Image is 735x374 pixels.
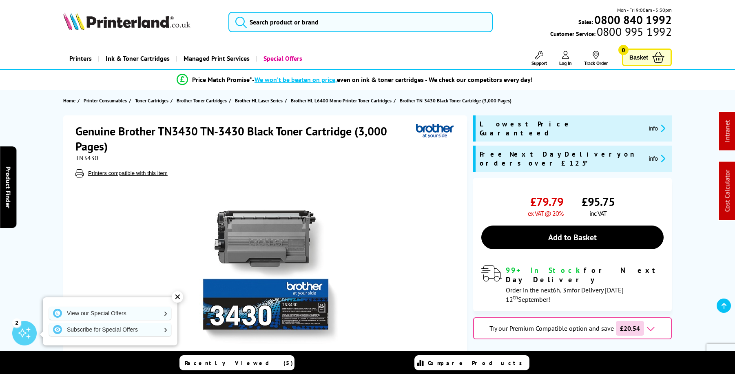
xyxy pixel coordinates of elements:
[646,154,668,163] button: promo-description
[617,6,672,14] span: Mon - Fri 9:00am - 5:30pm
[480,120,642,137] span: Lowest Price Guaranteed
[63,12,218,32] a: Printerland Logo
[593,16,672,24] a: 0800 840 1992
[559,51,572,66] a: Log In
[616,321,644,336] span: £20.54
[513,294,518,301] sup: th
[49,307,171,320] a: View our Special Offers
[629,52,648,63] span: Basket
[618,45,629,55] span: 0
[177,96,227,105] span: Brother Toner Cartridges
[622,49,672,66] a: Basket 0
[135,96,170,105] a: Toner Cartridges
[106,48,170,69] span: Ink & Toner Cartridges
[530,194,563,209] span: £79.79
[256,48,308,69] a: Special Offers
[723,120,731,142] a: Intranet
[63,12,190,30] img: Printerland Logo
[255,75,337,84] span: We won’t be beaten on price,
[578,18,593,26] span: Sales:
[63,96,77,105] a: Home
[84,96,129,105] a: Printer Consumables
[589,209,607,217] span: inc VAT
[235,96,283,105] span: Brother HL Laser Series
[584,51,608,66] a: Track Order
[12,318,21,327] div: 2
[4,166,12,208] span: Product Finder
[553,286,572,294] span: 6h, 3m
[480,150,642,168] span: Free Next Day Delivery on orders over £125*
[176,48,256,69] a: Managed Print Services
[228,12,493,32] input: Search product or brand
[428,359,527,367] span: Compare Products
[531,51,547,66] a: Support
[481,266,664,303] div: modal_delivery
[582,194,615,209] span: £95.75
[400,96,514,105] a: Brother TN-3430 Black Toner Cartridge (3,000 Pages)
[489,324,614,332] span: Try our Premium Compatible option and save
[75,154,98,162] span: TN3430
[416,124,454,139] img: Brother
[400,96,511,105] span: Brother TN-3430 Black Toner Cartridge (3,000 Pages)
[45,73,664,87] li: modal_Promise
[559,60,572,66] span: Log In
[185,359,293,367] span: Recently Viewed (5)
[98,48,176,69] a: Ink & Toner Cartridges
[63,96,75,105] span: Home
[596,28,672,35] span: 0800 995 1992
[506,266,584,275] span: 99+ In Stock
[528,209,563,217] span: ex VAT @ 20%
[172,291,183,303] div: ✕
[291,96,392,105] span: Brother HL-L6400 Mono Printer Toner Cartridges
[646,124,668,133] button: promo-description
[723,170,731,212] a: Cost Calculator
[63,48,98,69] a: Printers
[186,194,346,354] img: Brother TN3430 TN-3430 Black Toner Cartridge (3,000 Pages)
[177,96,229,105] a: Brother Toner Cartridges
[594,12,672,27] b: 0800 840 1992
[49,323,171,336] a: Subscribe for Special Offers
[179,355,294,370] a: Recently Viewed (5)
[235,96,285,105] a: Brother HL Laser Series
[291,96,394,105] a: Brother HL-L6400 Mono Printer Toner Cartridges
[135,96,168,105] span: Toner Cartridges
[84,96,127,105] span: Printer Consumables
[414,355,529,370] a: Compare Products
[252,75,533,84] div: - even on ink & toner cartridges - We check our competitors every day!
[481,226,664,249] a: Add to Basket
[75,124,416,154] h1: Genuine Brother TN3430 TN-3430 Black Toner Cartridge (3,000 Pages)
[506,286,624,303] span: Order in the next for Delivery [DATE] 12 September!
[192,75,252,84] span: Price Match Promise*
[531,60,547,66] span: Support
[86,170,170,177] button: Printers compatible with this item
[506,266,664,284] div: for Next Day Delivery
[550,28,672,38] span: Customer Service:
